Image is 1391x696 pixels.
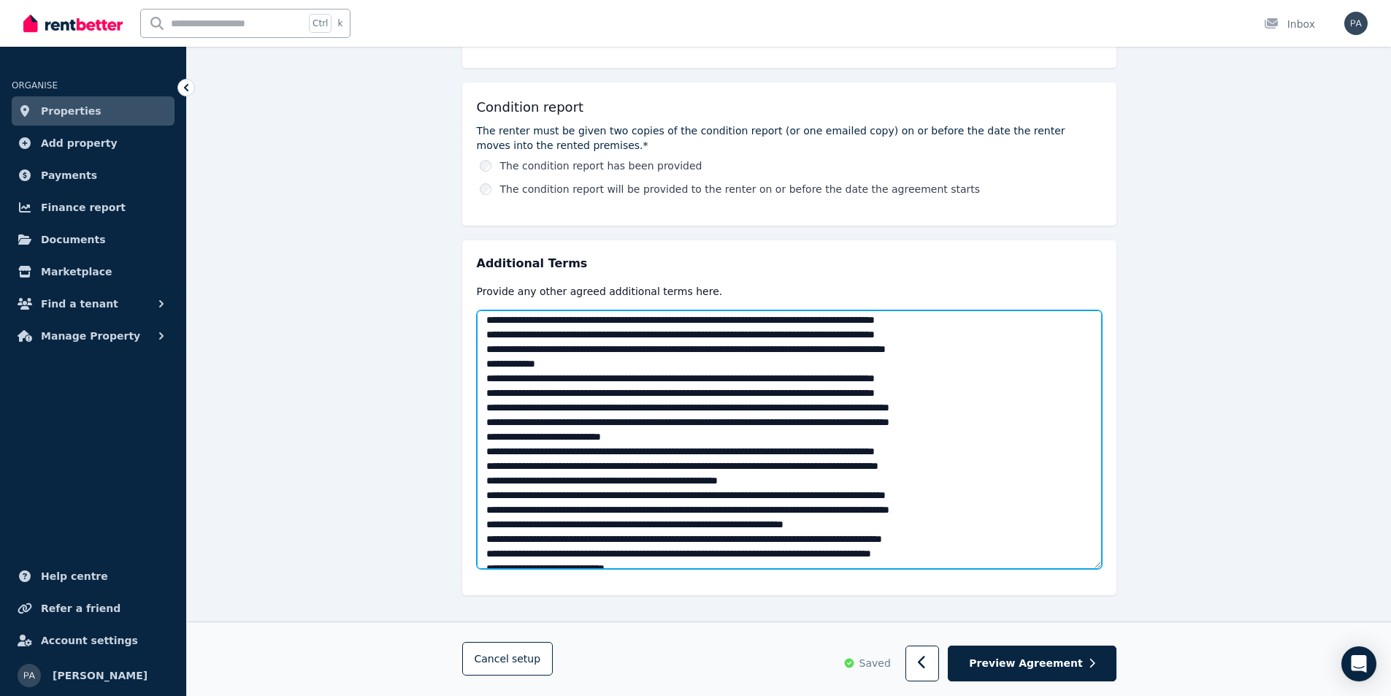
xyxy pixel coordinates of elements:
[23,12,123,34] img: RentBetter
[41,600,120,617] span: Refer a friend
[12,225,175,254] a: Documents
[53,667,147,684] span: [PERSON_NAME]
[12,626,175,655] a: Account settings
[41,295,118,313] span: Find a tenant
[462,643,553,676] button: Cancelsetup
[41,199,126,216] span: Finance report
[41,632,138,649] span: Account settings
[309,14,332,33] span: Ctrl
[41,567,108,585] span: Help centre
[512,652,540,667] span: setup
[12,193,175,222] a: Finance report
[41,263,112,280] span: Marketplace
[12,321,175,351] button: Manage Property
[41,327,140,345] span: Manage Property
[1264,17,1315,31] div: Inbox
[500,182,981,196] label: The condition report will be provided to the renter on or before the date the agreement starts
[18,664,41,687] img: payel bhattacharjee
[41,231,106,248] span: Documents
[477,123,1102,153] label: The renter must be given two copies of the condition report (or one emailed copy) on or before th...
[41,167,97,184] span: Payments
[12,96,175,126] a: Properties
[477,284,1102,299] p: Provide any other agreed additional terms here.
[1341,646,1376,681] div: Open Intercom Messenger
[1344,12,1368,35] img: payel bhattacharjee
[12,289,175,318] button: Find a tenant
[477,97,584,118] h5: Condition report
[337,18,342,29] span: k
[12,80,58,91] span: ORGANISE
[475,654,541,665] span: Cancel
[969,657,1082,671] span: Preview Agreement
[12,257,175,286] a: Marketplace
[12,562,175,591] a: Help centre
[12,594,175,623] a: Refer a friend
[41,102,101,120] span: Properties
[12,161,175,190] a: Payments
[500,158,702,173] label: The condition report has been provided
[948,646,1116,682] button: Preview Agreement
[41,134,118,152] span: Add property
[12,129,175,158] a: Add property
[477,255,588,272] span: Additional Terms
[859,657,891,671] span: Saved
